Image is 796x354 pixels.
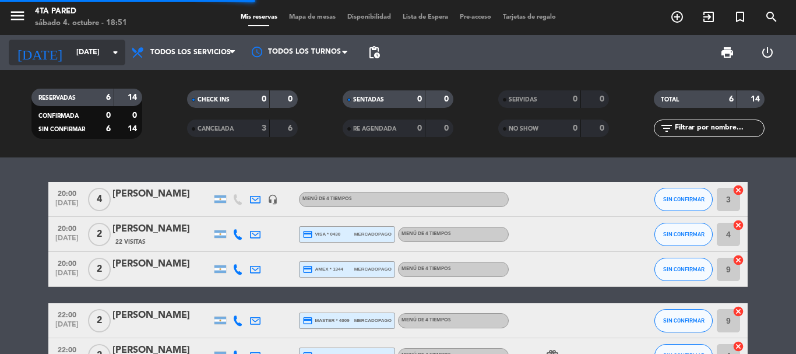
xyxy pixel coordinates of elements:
i: cancel [732,219,744,231]
i: cancel [732,254,744,266]
span: visa * 0430 [302,229,340,240]
strong: 0 [444,95,451,103]
strong: 0 [417,95,422,103]
span: 2 [88,258,111,281]
span: 20:00 [52,256,82,269]
i: [DATE] [9,40,71,65]
span: CHECK INS [198,97,230,103]
span: 2 [88,309,111,332]
span: [DATE] [52,234,82,248]
div: 4ta Pared [35,6,127,17]
span: 20:00 [52,221,82,234]
div: [PERSON_NAME] [112,187,212,202]
i: cancel [732,306,744,317]
strong: 14 [128,93,139,101]
span: mercadopago [354,265,392,273]
span: Menú de 4 tiempos [401,267,451,271]
button: SIN CONFIRMAR [654,223,713,246]
button: SIN CONFIRMAR [654,309,713,332]
strong: 0 [106,111,111,120]
span: SIN CONFIRMAR [663,317,705,324]
span: master * 4009 [302,316,350,326]
strong: 14 [751,95,762,103]
strong: 3 [262,124,266,132]
i: headset_mic [267,194,278,205]
div: [PERSON_NAME] [112,222,212,237]
span: NO SHOW [509,126,538,132]
i: credit_card [302,316,313,326]
span: Tarjetas de regalo [497,14,562,20]
strong: 0 [573,124,577,132]
span: mercadopago [354,317,392,324]
button: SIN CONFIRMAR [654,258,713,281]
i: cancel [732,341,744,352]
span: 4 [88,188,111,211]
span: 22:00 [52,307,82,321]
i: credit_card [302,229,313,240]
span: Mis reservas [235,14,283,20]
span: Mapa de mesas [283,14,341,20]
i: exit_to_app [702,10,716,24]
span: SENTADAS [353,97,384,103]
div: [PERSON_NAME] [112,257,212,272]
strong: 6 [106,93,111,101]
span: Disponibilidad [341,14,397,20]
span: pending_actions [367,45,381,59]
span: 2 [88,223,111,246]
strong: 0 [600,124,607,132]
span: TOTAL [661,97,679,103]
span: CONFIRMADA [38,113,79,119]
span: print [720,45,734,59]
span: SIN CONFIRMAR [663,231,705,237]
i: add_circle_outline [670,10,684,24]
div: sábado 4. octubre - 18:51 [35,17,127,29]
span: 20:00 [52,186,82,199]
span: [DATE] [52,199,82,213]
strong: 0 [444,124,451,132]
span: [DATE] [52,321,82,334]
div: [PERSON_NAME] [112,308,212,323]
i: arrow_drop_down [108,45,122,59]
span: Menú de 4 tiempos [401,318,451,323]
strong: 6 [729,95,734,103]
strong: 0 [417,124,422,132]
div: LOG OUT [747,35,787,70]
span: Pre-acceso [454,14,497,20]
strong: 0 [262,95,266,103]
strong: 14 [128,125,139,133]
span: mercadopago [354,230,392,238]
button: menu [9,7,26,29]
span: SIN CONFIRMAR [38,127,85,132]
span: Menú de 4 tiempos [302,197,352,201]
span: RESERVADAS [38,95,76,101]
input: Filtrar por nombre... [674,122,764,135]
span: Menú de 4 tiempos [401,232,451,236]
i: cancel [732,184,744,196]
i: credit_card [302,264,313,275]
i: power_settings_new [760,45,774,59]
span: SERVIDAS [509,97,537,103]
span: [DATE] [52,269,82,283]
i: turned_in_not [733,10,747,24]
span: 22 Visitas [115,237,146,247]
strong: 0 [132,111,139,120]
span: RE AGENDADA [353,126,396,132]
strong: 0 [573,95,577,103]
span: amex * 1344 [302,264,343,275]
span: SIN CONFIRMAR [663,266,705,272]
strong: 0 [288,95,295,103]
strong: 6 [288,124,295,132]
span: Lista de Espera [397,14,454,20]
span: CANCELADA [198,126,234,132]
button: SIN CONFIRMAR [654,188,713,211]
i: filter_list [660,121,674,135]
i: search [765,10,779,24]
span: Todos los servicios [150,48,231,57]
i: menu [9,7,26,24]
strong: 0 [600,95,607,103]
strong: 6 [106,125,111,133]
span: SIN CONFIRMAR [663,196,705,202]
